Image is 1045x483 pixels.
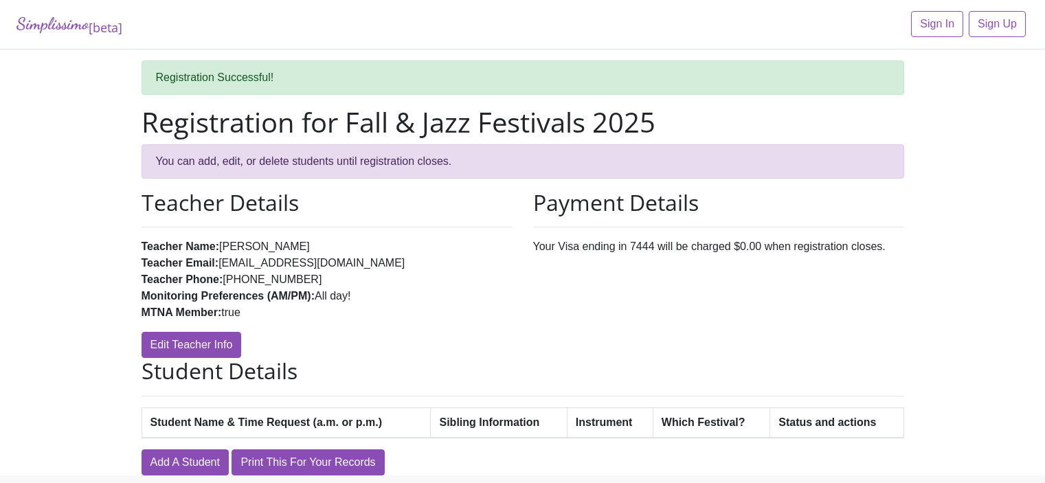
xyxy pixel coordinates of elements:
a: Sign In [911,11,963,37]
strong: Teacher Name: [142,240,220,252]
li: [PHONE_NUMBER] [142,271,513,288]
strong: MTNA Member: [142,306,222,318]
li: All day! [142,288,513,304]
a: Edit Teacher Info [142,332,242,358]
div: You can add, edit, or delete students until registration closes. [142,144,904,179]
th: Which Festival? [653,407,769,438]
a: Print This For Your Records [232,449,384,475]
strong: Monitoring Preferences (AM/PM): [142,290,315,302]
strong: Teacher Email: [142,257,219,269]
li: true [142,304,513,321]
h1: Registration for Fall & Jazz Festivals 2025 [142,106,904,139]
div: Registration Successful! [142,60,904,95]
a: Simplissimo[beta] [16,11,122,38]
a: Add A Student [142,449,229,475]
th: Instrument [567,407,653,438]
th: Student Name & Time Request (a.m. or p.m.) [142,407,431,438]
a: Sign Up [969,11,1026,37]
sub: [beta] [89,19,122,36]
th: Sibling Information [431,407,567,438]
strong: Teacher Phone: [142,273,223,285]
li: [PERSON_NAME] [142,238,513,255]
h2: Teacher Details [142,190,513,216]
h2: Student Details [142,358,904,384]
li: [EMAIL_ADDRESS][DOMAIN_NAME] [142,255,513,271]
th: Status and actions [770,407,903,438]
div: Your Visa ending in 7444 will be charged $0.00 when registration closes. [523,190,914,358]
h2: Payment Details [533,190,904,216]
